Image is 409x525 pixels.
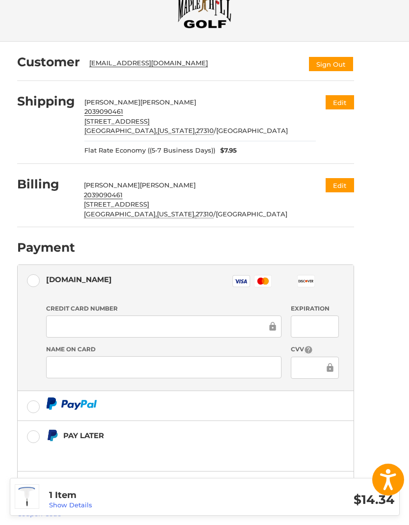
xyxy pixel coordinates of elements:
img: PayPal icon [46,397,97,410]
span: [PERSON_NAME] [84,98,140,106]
h2: Shipping [17,94,75,109]
span: [PERSON_NAME] [140,181,196,189]
h2: Payment [17,240,75,255]
img: Pay Later icon [46,429,58,442]
iframe: Google Customer Reviews [328,499,409,525]
span: Flat Rate Economy ((5-7 Business Days)) [84,146,215,156]
button: Edit [326,95,354,109]
iframe: PayPal Message 1 [46,444,251,459]
button: Sign Out [308,56,354,72]
span: [GEOGRAPHIC_DATA] [216,127,288,134]
label: CVV [291,345,339,354]
span: [PERSON_NAME] [140,98,196,106]
span: $7.95 [215,146,237,156]
h3: 1 Item [49,490,222,501]
span: [GEOGRAPHIC_DATA] [216,210,287,218]
h3: $14.34 [222,492,394,507]
a: Show Details [49,501,92,509]
span: [PERSON_NAME] [84,181,140,189]
label: Name on Card [46,345,281,354]
img: Mizuno Torque Wrench [15,485,39,508]
h2: Billing [17,177,75,192]
span: / [196,210,216,218]
div: [DOMAIN_NAME] [46,271,112,288]
label: Expiration [291,304,339,313]
div: Pay Later [63,427,251,444]
label: Credit Card Number [46,304,281,313]
button: Edit [326,178,354,192]
h2: Customer [17,54,80,70]
span: / [196,127,216,135]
